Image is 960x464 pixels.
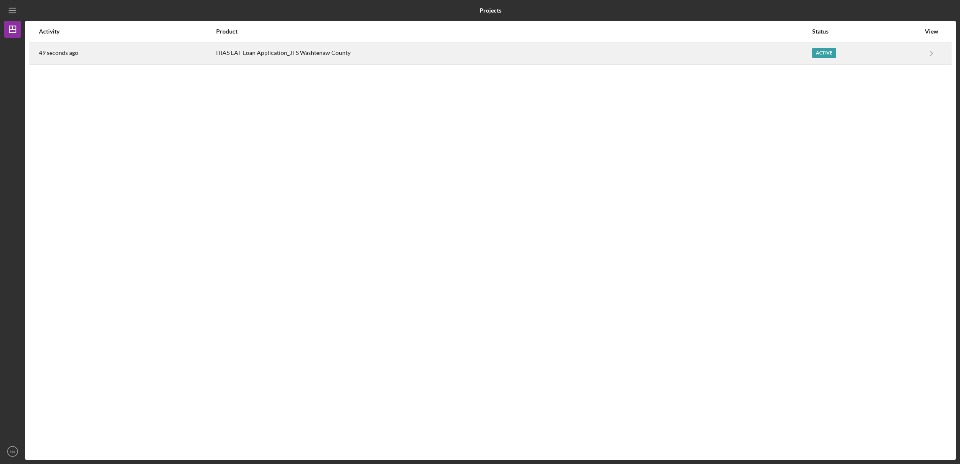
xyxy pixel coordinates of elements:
text: Na [10,449,15,454]
button: Na [4,443,21,460]
div: Product [216,28,811,35]
div: Status [812,28,920,35]
time: 2025-09-16 15:17 [39,49,78,56]
div: HIAS EAF Loan Application_JFS Washtenaw County [216,43,811,64]
div: Activity [39,28,215,35]
div: Active [812,48,836,58]
b: Projects [480,7,501,14]
div: View [921,28,942,35]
